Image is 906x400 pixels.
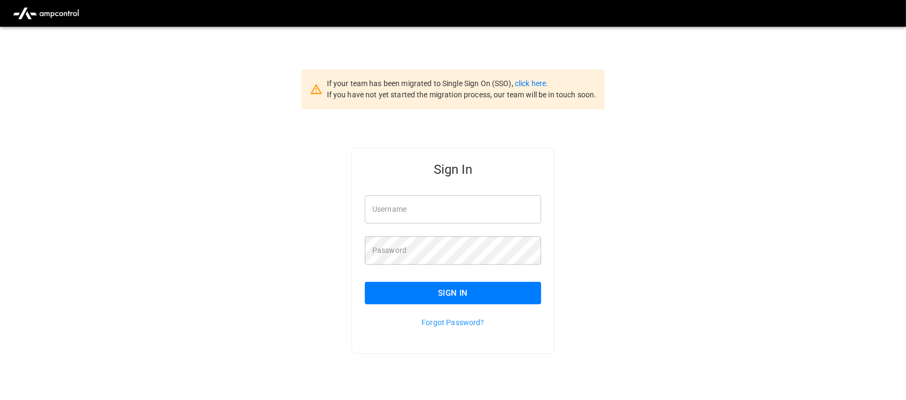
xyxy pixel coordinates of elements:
[365,282,541,304] button: Sign In
[365,161,541,178] h5: Sign In
[327,79,515,88] span: If your team has been migrated to Single Sign On (SSO),
[9,3,83,24] img: ampcontrol.io logo
[365,317,541,328] p: Forgot Password?
[515,79,548,88] a: click here.
[327,90,597,99] span: If you have not yet started the migration process, our team will be in touch soon.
